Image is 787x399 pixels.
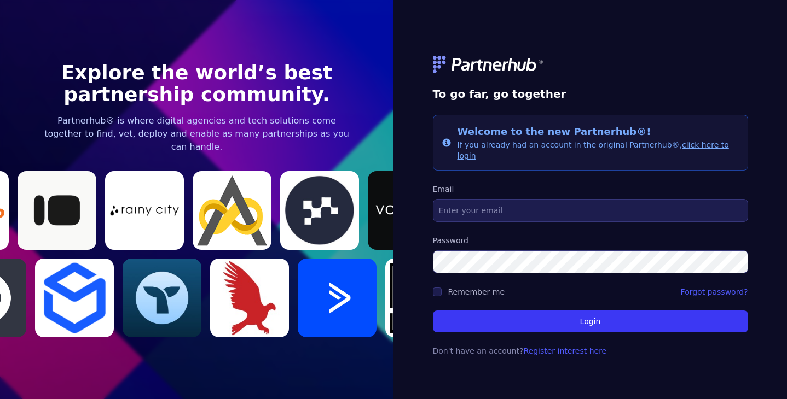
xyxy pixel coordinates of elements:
a: Forgot password? [681,286,748,297]
span: Welcome to the new Partnerhub®! [458,126,651,137]
label: Email [433,184,748,195]
input: Enter your email [433,199,748,222]
p: Partnerhub® is where digital agencies and tech solutions come together to find, vet, deploy and e... [39,114,355,154]
h1: To go far, go together [433,86,748,102]
label: Password [433,235,748,246]
a: Register interest here [523,347,606,355]
h1: Explore the world’s best partnership community. [39,62,355,105]
img: logo [433,56,545,73]
button: Login [433,310,748,332]
div: If you already had an account in the original Partnerhub®, [458,124,739,161]
label: Remember me [448,287,505,296]
p: Don't have an account? [433,345,748,356]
